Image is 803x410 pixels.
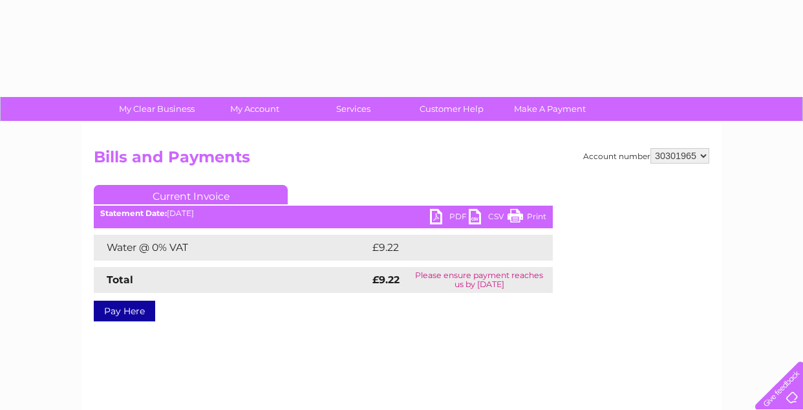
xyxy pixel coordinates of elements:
a: Make A Payment [497,97,603,121]
a: Services [300,97,407,121]
a: PDF [430,209,469,228]
div: [DATE] [94,209,553,218]
td: Please ensure payment reaches us by [DATE] [406,267,553,293]
h2: Bills and Payments [94,148,709,173]
a: Print [508,209,546,228]
a: My Account [202,97,308,121]
td: £9.22 [369,235,522,261]
a: Pay Here [94,301,155,321]
strong: £9.22 [372,274,400,286]
td: Water @ 0% VAT [94,235,369,261]
a: Current Invoice [94,185,288,204]
a: CSV [469,209,508,228]
a: My Clear Business [103,97,210,121]
b: Statement Date: [100,208,167,218]
a: Customer Help [398,97,505,121]
div: Account number [583,148,709,164]
strong: Total [107,274,133,286]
